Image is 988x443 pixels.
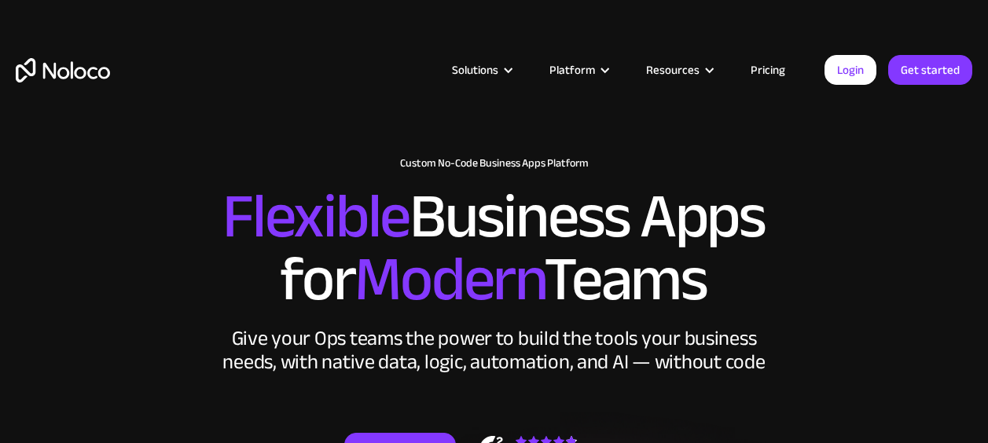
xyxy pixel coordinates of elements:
h1: Custom No-Code Business Apps Platform [16,157,972,170]
div: Platform [549,60,595,80]
h2: Business Apps for Teams [16,185,972,311]
a: Get started [888,55,972,85]
span: Modern [354,221,544,338]
a: Login [825,55,876,85]
div: Platform [530,60,626,80]
div: Resources [646,60,700,80]
a: Pricing [731,60,805,80]
div: Resources [626,60,731,80]
div: Solutions [452,60,498,80]
div: Solutions [432,60,530,80]
span: Flexible [222,158,410,275]
div: Give your Ops teams the power to build the tools your business needs, with native data, logic, au... [219,327,769,374]
a: home [16,58,110,82]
